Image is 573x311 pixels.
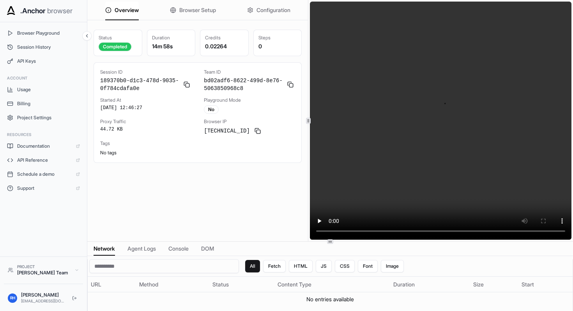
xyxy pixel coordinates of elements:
div: Playground Mode [204,97,295,103]
span: Network [94,245,115,253]
h3: Account [7,75,80,81]
span: Configuration [256,6,290,14]
div: 0 [258,42,297,50]
div: Start [522,281,569,288]
div: Completed [99,42,131,51]
span: Billing [17,101,80,107]
a: API Reference [3,154,84,166]
span: Usage [17,87,80,93]
div: Method [139,281,206,288]
div: Project [17,264,71,270]
div: Duration [393,281,467,288]
span: bd02adf6-8622-499d-8e76-5063850968c8 [204,77,283,92]
div: [PERSON_NAME] [21,292,66,298]
button: API Keys [3,55,84,67]
div: Team ID [204,69,295,75]
button: Billing [3,97,84,110]
a: Support [3,182,84,194]
span: browser [47,5,73,16]
button: CSS [335,260,355,272]
button: Browser Playground [3,27,84,39]
div: Proxy Traffic [100,118,191,125]
div: 0.02264 [205,42,244,50]
div: Browser IP [204,118,295,125]
div: Started At [100,97,191,103]
span: Browser Playground [17,30,80,36]
span: .Anchor [20,5,46,16]
button: Font [358,260,378,272]
button: Fetch [263,260,286,272]
div: [PERSON_NAME] Team [17,270,71,276]
div: Tags [100,140,295,147]
h3: Resources [7,132,80,138]
div: No [204,105,219,114]
span: [TECHNICAL_ID] [204,127,250,135]
button: Project[PERSON_NAME] Team [4,261,83,279]
span: Documentation [17,143,72,149]
a: Documentation [3,140,84,152]
span: API Keys [17,58,80,64]
img: Anchor Icon [5,5,17,17]
button: Usage [3,83,84,96]
div: Credits [205,35,244,41]
button: Collapse sidebar [82,31,92,41]
button: HTML [289,260,313,272]
span: Overview [115,6,139,14]
span: RH [10,295,15,301]
span: Agent Logs [127,245,156,253]
div: Duration [152,35,191,41]
button: Project Settings [3,111,84,124]
span: Console [168,245,189,253]
span: Browser Setup [179,6,216,14]
div: URL [91,281,133,288]
span: Project Settings [17,115,80,121]
span: Support [17,185,72,191]
button: All [245,260,260,272]
div: 44.72 KB [100,126,191,133]
span: DOM [201,245,214,253]
div: Content Type [278,281,387,288]
div: Steps [258,35,297,41]
button: JS [316,260,332,272]
div: Status [212,281,271,288]
button: Logout [70,293,79,303]
span: No tags [100,150,117,155]
div: Size [473,281,515,288]
div: 14m 58s [152,42,191,50]
span: Session History [17,44,80,50]
a: Schedule a demo [3,168,84,180]
div: Session ID [100,69,191,75]
button: Image [381,260,404,272]
span: 189370b0-d1c3-478d-9035-0f784cdafa0e [100,77,179,92]
div: Status [99,35,137,41]
div: [EMAIL_ADDRESS][DOMAIN_NAME] [21,298,66,304]
td: No entries available [88,292,573,307]
button: Session History [3,41,84,53]
div: [DATE] 12:46:27 [100,105,191,111]
span: Schedule a demo [17,171,72,177]
span: API Reference [17,157,72,163]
